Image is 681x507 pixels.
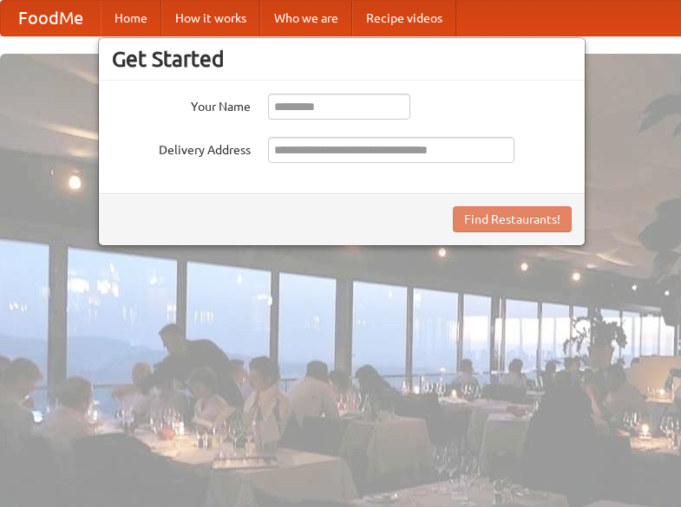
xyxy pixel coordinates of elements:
[161,1,260,36] a: How it works
[1,1,101,36] a: FoodMe
[112,94,251,115] label: Your Name
[112,137,251,159] label: Delivery Address
[112,46,572,72] h3: Get Started
[101,1,161,36] a: Home
[352,1,456,36] a: Recipe videos
[453,206,572,232] button: Find Restaurants!
[260,1,352,36] a: Who we are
